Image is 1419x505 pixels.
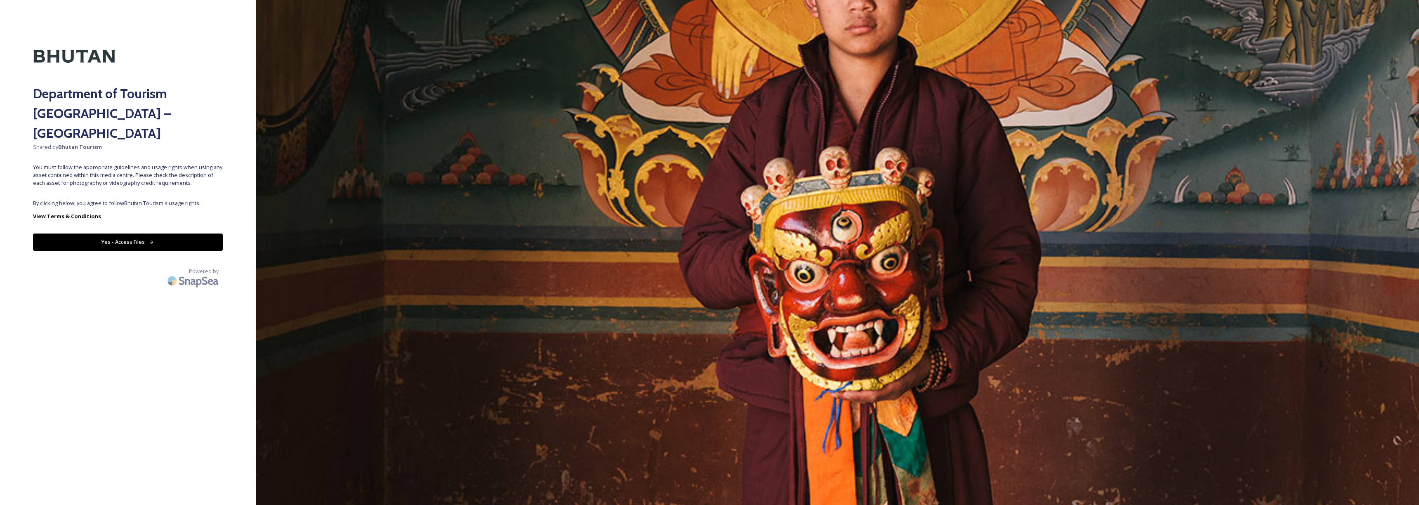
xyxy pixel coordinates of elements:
strong: Bhutan Tourism [58,143,102,151]
button: Yes - Access Files [33,234,223,250]
span: Powered by [189,267,219,275]
img: SnapSea Logo [165,271,223,290]
h2: Department of Tourism [GEOGRAPHIC_DATA] – [GEOGRAPHIC_DATA] [33,84,223,143]
span: Shared by [33,143,223,151]
img: Kingdom-of-Bhutan-Logo.png [33,33,115,80]
span: By clicking below, you agree to follow Bhutan Tourism 's usage rights. [33,199,223,207]
strong: View Terms & Conditions [33,212,101,220]
a: View Terms & Conditions [33,211,223,221]
span: You must follow the appropriate guidelines and usage rights when using any asset contained within... [33,163,223,187]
